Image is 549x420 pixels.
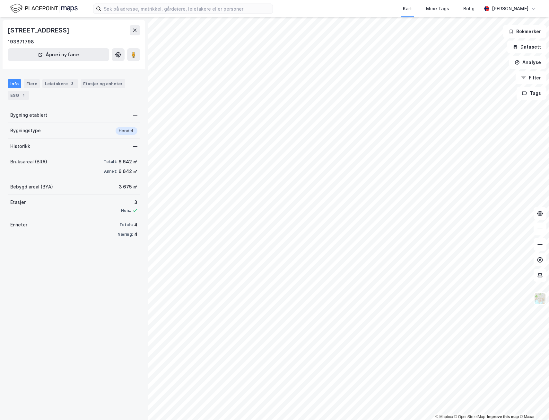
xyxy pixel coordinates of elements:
[463,5,475,13] div: Bolig
[492,5,528,13] div: [PERSON_NAME]
[454,415,485,419] a: OpenStreetMap
[118,168,137,175] div: 6 642 ㎡
[133,111,137,119] div: —
[426,5,449,13] div: Mine Tags
[487,415,519,419] a: Improve this map
[503,25,546,38] button: Bokmerker
[534,292,546,305] img: Z
[42,79,78,88] div: Leietakere
[8,48,109,61] button: Åpne i ny fane
[10,127,41,134] div: Bygningstype
[121,208,131,213] div: Heis:
[24,79,40,88] div: Eiere
[119,222,133,227] div: Totalt:
[10,3,78,14] img: logo.f888ab2527a4732fd821a326f86c7f29.svg
[10,142,30,150] div: Historikk
[517,87,546,100] button: Tags
[118,232,133,237] div: Næring:
[403,5,412,13] div: Kart
[507,41,546,53] button: Datasett
[133,142,137,150] div: —
[121,198,137,206] div: 3
[8,38,34,46] div: 193871798
[509,56,546,69] button: Analyse
[8,25,71,35] div: [STREET_ADDRESS]
[517,389,549,420] iframe: Chat Widget
[104,159,117,164] div: Totalt:
[104,169,117,174] div: Annet:
[118,158,137,166] div: 6 642 ㎡
[69,80,75,87] div: 3
[101,4,273,14] input: Søk på adresse, matrikkel, gårdeiere, leietakere eller personer
[10,158,47,166] div: Bruksareal (BRA)
[83,81,123,87] div: Etasjer og enheter
[10,221,27,229] div: Enheter
[516,71,546,84] button: Filter
[20,92,27,98] div: 1
[134,221,137,229] div: 4
[10,111,47,119] div: Bygning etablert
[8,91,29,100] div: ESG
[8,79,21,88] div: Info
[435,415,453,419] a: Mapbox
[134,231,137,238] div: 4
[10,183,53,191] div: Bebygd areal (BYA)
[10,198,26,206] div: Etasjer
[119,183,137,191] div: 3 675 ㎡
